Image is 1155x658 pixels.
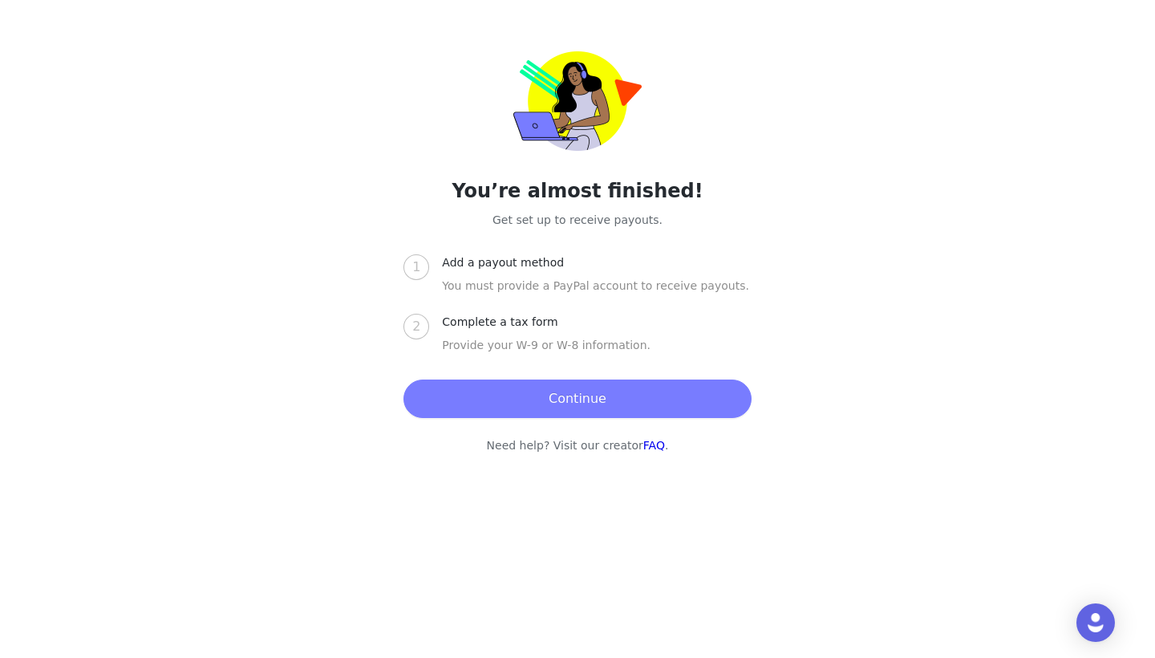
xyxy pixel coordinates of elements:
div: Add a payout method [442,254,577,271]
div: Provide your W-9 or W-8 information. [442,337,751,373]
div: Complete a tax form [442,314,570,331]
div: Open Intercom Messenger [1076,603,1115,642]
h2: You’re almost finished! [317,177,838,205]
p: Get set up to receive payouts. [317,212,838,229]
span: 1 [412,259,420,274]
img: trolley-payout-onboarding.png [513,51,642,151]
a: FAQ [643,439,665,452]
span: 2 [412,319,420,334]
div: You must provide a PayPal account to receive payouts. [442,278,751,314]
p: Need help? Visit our creator . [317,437,838,454]
button: Continue [403,380,751,418]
